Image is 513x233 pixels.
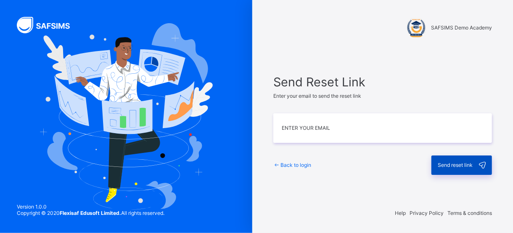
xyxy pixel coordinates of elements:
span: Copyright © 2020 All rights reserved. [17,210,164,216]
strong: Flexisaf Edusoft Limited. [60,210,121,216]
a: Back to login [273,162,311,168]
img: SAFSIMS Demo Academy [406,17,427,38]
span: Send Reset Link [273,75,492,89]
span: Version 1.0.0 [17,204,164,210]
span: Terms & conditions [447,210,492,216]
span: Help [395,210,406,216]
span: Back to login [280,162,311,168]
img: Hero Image [40,23,212,209]
span: Enter your email to send the reset link [273,93,361,99]
img: SAFSIMS Logo [17,17,80,33]
span: SAFSIMS Demo Academy [431,24,492,31]
span: Send reset link [438,162,473,168]
span: Privacy Policy [410,210,444,216]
